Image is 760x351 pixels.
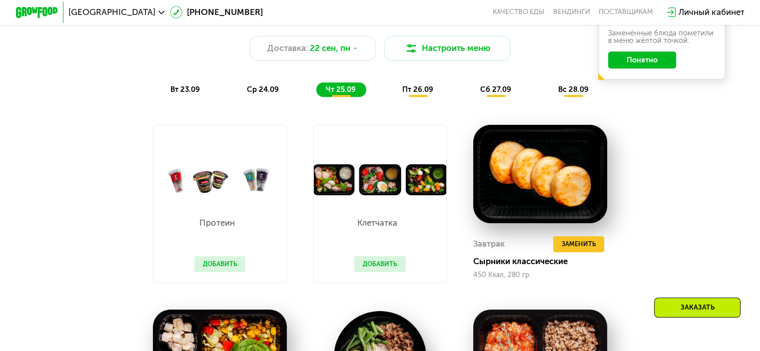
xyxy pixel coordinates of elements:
span: сб 27.09 [480,85,511,94]
span: Заменить [561,239,596,249]
span: [GEOGRAPHIC_DATA] [68,8,155,16]
div: Личный кабинет [679,6,744,18]
div: поставщикам [599,8,653,16]
div: Заказать [654,298,741,318]
a: [PHONE_NUMBER] [170,6,263,18]
span: пт 26.09 [402,85,433,94]
div: 450 Ккал, 280 гр [473,271,607,279]
p: Протеин [194,219,241,227]
span: Доставка: [267,42,308,54]
button: Понятно [608,51,676,68]
span: вс 28.09 [558,85,589,94]
div: Заменённые блюда пометили в меню жёлтой точкой. [608,29,716,44]
button: Настроить меню [384,36,511,61]
span: вт 23.09 [170,85,200,94]
p: Клетчатка [354,219,401,227]
span: ср 24.09 [247,85,279,94]
a: Качество еды [493,8,545,16]
span: 22 сен, пн [310,42,350,54]
div: Завтрак [473,236,505,252]
a: Вендинги [553,8,590,16]
button: Добавить [194,256,246,272]
div: Сырники классические [473,256,615,267]
span: чт 25.09 [326,85,356,94]
button: Заменить [553,236,605,252]
button: Добавить [354,256,406,272]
